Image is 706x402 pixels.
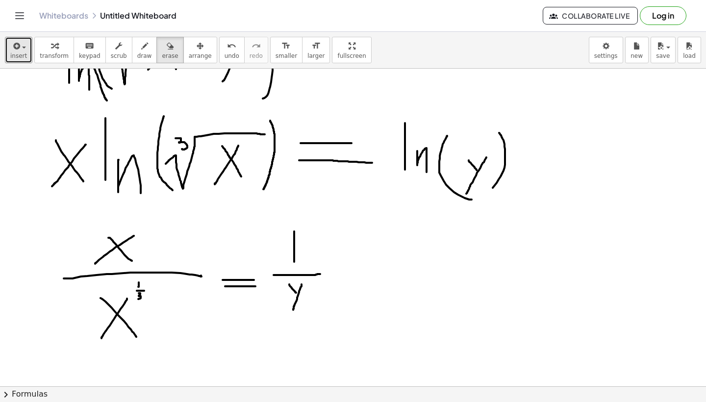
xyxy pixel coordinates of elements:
i: format_size [311,40,321,52]
span: larger [307,52,325,59]
button: load [678,37,701,63]
span: Collaborate Live [551,11,630,20]
a: Whiteboards [39,11,88,21]
i: redo [252,40,261,52]
button: Log in [640,6,686,25]
button: undoundo [219,37,245,63]
span: transform [40,52,69,59]
button: draw [132,37,157,63]
button: settings [589,37,623,63]
span: draw [137,52,152,59]
button: erase [156,37,183,63]
span: new [630,52,643,59]
span: erase [162,52,178,59]
span: save [656,52,670,59]
button: Collaborate Live [543,7,638,25]
span: load [683,52,696,59]
button: keyboardkeypad [74,37,106,63]
span: scrub [111,52,127,59]
button: scrub [105,37,132,63]
button: save [651,37,676,63]
i: undo [227,40,236,52]
button: redoredo [244,37,268,63]
button: format_sizesmaller [270,37,303,63]
button: insert [5,37,32,63]
span: redo [250,52,263,59]
span: settings [594,52,618,59]
span: arrange [189,52,212,59]
i: keyboard [85,40,94,52]
span: keypad [79,52,101,59]
span: undo [225,52,239,59]
span: insert [10,52,27,59]
button: new [625,37,649,63]
button: arrange [183,37,217,63]
button: Toggle navigation [12,8,27,24]
button: transform [34,37,74,63]
i: format_size [281,40,291,52]
span: smaller [276,52,297,59]
span: fullscreen [337,52,366,59]
button: fullscreen [332,37,371,63]
button: format_sizelarger [302,37,330,63]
